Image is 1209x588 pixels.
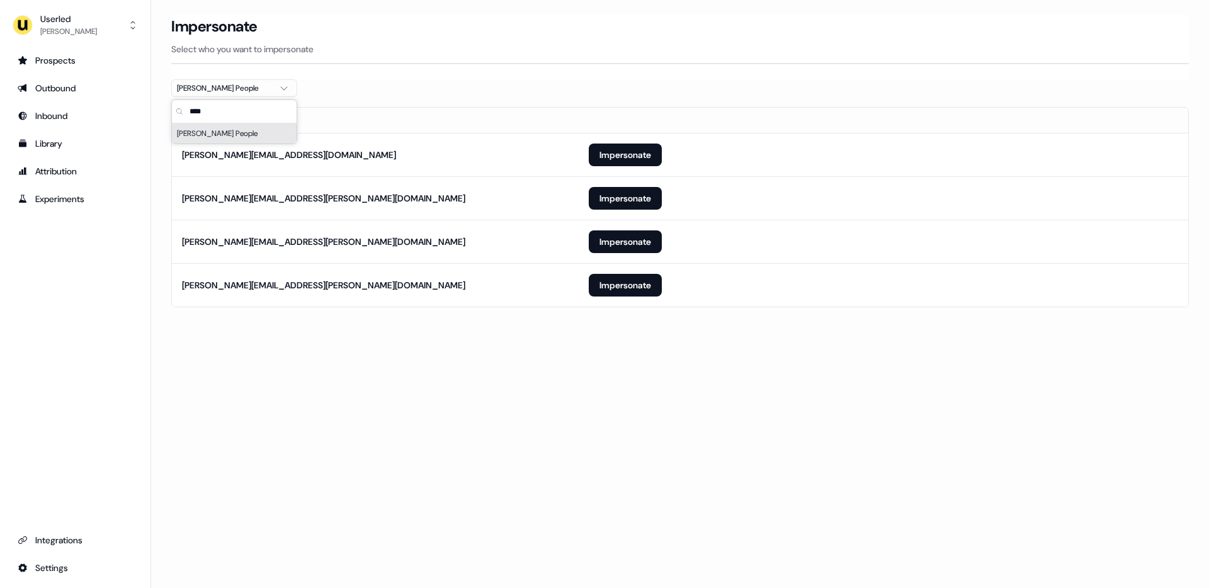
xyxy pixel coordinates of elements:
[589,230,662,253] button: Impersonate
[171,79,297,97] button: [PERSON_NAME] People
[172,123,297,144] div: [PERSON_NAME] People
[18,110,133,122] div: Inbound
[10,106,140,126] a: Go to Inbound
[589,144,662,166] button: Impersonate
[171,17,258,36] h3: Impersonate
[10,133,140,154] a: Go to templates
[18,54,133,67] div: Prospects
[589,187,662,210] button: Impersonate
[40,13,97,25] div: Userled
[10,530,140,550] a: Go to integrations
[18,193,133,205] div: Experiments
[40,25,97,38] div: [PERSON_NAME]
[10,78,140,98] a: Go to outbound experience
[18,137,133,150] div: Library
[172,108,579,133] th: Email
[18,82,133,94] div: Outbound
[18,534,133,546] div: Integrations
[589,274,662,297] button: Impersonate
[10,50,140,71] a: Go to prospects
[182,235,465,248] div: [PERSON_NAME][EMAIL_ADDRESS][PERSON_NAME][DOMAIN_NAME]
[182,279,465,291] div: [PERSON_NAME][EMAIL_ADDRESS][PERSON_NAME][DOMAIN_NAME]
[172,123,297,144] div: Suggestions
[182,149,396,161] div: [PERSON_NAME][EMAIL_ADDRESS][DOMAIN_NAME]
[10,161,140,181] a: Go to attribution
[10,558,140,578] a: Go to integrations
[182,192,465,205] div: [PERSON_NAME][EMAIL_ADDRESS][PERSON_NAME][DOMAIN_NAME]
[10,189,140,209] a: Go to experiments
[177,82,271,94] div: [PERSON_NAME] People
[171,43,1189,55] p: Select who you want to impersonate
[10,10,140,40] button: Userled[PERSON_NAME]
[18,562,133,574] div: Settings
[18,165,133,178] div: Attribution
